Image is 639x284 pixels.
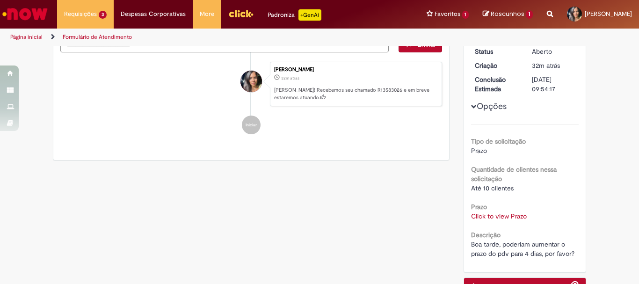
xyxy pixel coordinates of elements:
[298,9,321,21] p: +GenAi
[274,67,437,73] div: [PERSON_NAME]
[471,146,487,155] span: Prazo
[471,203,487,211] b: Prazo
[64,9,97,19] span: Requisições
[468,75,525,94] dt: Conclusão Estimada
[471,184,514,192] span: Até 10 clientes
[121,9,186,19] span: Despesas Corporativas
[281,75,299,81] time: 30/09/2025 16:54:13
[526,10,533,19] span: 1
[268,9,321,21] div: Padroniza
[1,5,49,23] img: ServiceNow
[585,10,632,18] span: [PERSON_NAME]
[418,40,436,49] span: Enviar
[471,137,526,146] b: Tipo de solicitação
[281,75,299,81] span: 32m atrás
[468,61,525,70] dt: Criação
[483,10,533,19] a: Rascunhos
[200,9,214,19] span: More
[532,61,560,70] time: 30/09/2025 16:54:13
[7,29,419,46] ul: Trilhas de página
[532,47,575,56] div: Aberto
[471,240,574,258] span: Boa tarde, poderiam aumentar o prazo do pdv para 4 dias, por favor?
[60,62,442,107] li: Ana Paula Cunto Costa
[10,33,43,41] a: Página inicial
[471,212,527,220] a: Click to view Prazo
[532,61,560,70] span: 32m atrás
[491,9,524,18] span: Rascunhos
[228,7,254,21] img: click_logo_yellow_360x200.png
[60,52,442,144] ul: Histórico de tíquete
[63,33,132,41] a: Formulário de Atendimento
[99,11,107,19] span: 3
[462,11,469,19] span: 1
[532,75,575,94] div: [DATE] 09:54:17
[532,61,575,70] div: 30/09/2025 16:54:13
[274,87,437,101] p: [PERSON_NAME]! Recebemos seu chamado R13583026 e em breve estaremos atuando.
[240,71,262,92] div: Ana Paula Cunto Costa
[471,231,501,239] b: Descrição
[435,9,460,19] span: Favoritos
[471,165,557,183] b: Quantidade de clientes nessa solicitação
[468,47,525,56] dt: Status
